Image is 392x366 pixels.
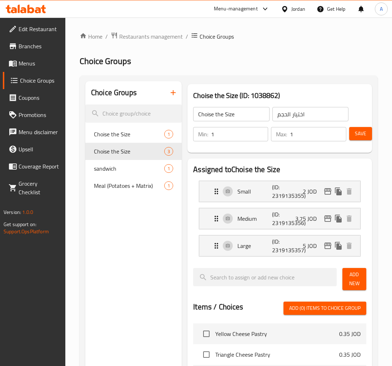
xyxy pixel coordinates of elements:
[4,220,36,229] span: Get support on:
[22,208,33,217] span: 1.0.0
[349,127,372,140] button: Save
[193,232,366,259] li: Expand
[339,330,361,338] p: 0.35 JOD
[19,111,60,119] span: Promotions
[94,147,164,156] span: Choise the Size
[165,165,173,172] span: 1
[193,205,366,232] li: Expand
[19,145,60,153] span: Upsell
[215,350,339,359] span: Triangle Cheese Pastry
[344,213,355,224] button: delete
[105,32,108,41] li: /
[272,237,295,254] p: (ID: 2319135357)
[303,187,322,196] p: 2 JOD
[283,302,366,315] button: Add (0) items to choice group
[289,304,361,313] span: Add (0) items to choice group
[322,213,333,224] button: edit
[94,181,164,190] span: Meal (Potatoes + Matrix)
[355,129,366,138] span: Save
[193,302,243,312] h2: Items / Choices
[198,130,208,138] p: Min:
[199,208,360,229] div: Expand
[295,214,322,223] p: 3.75 JOD
[272,210,295,227] p: (ID: 2319135356)
[3,123,65,141] a: Menu disclaimer
[19,93,60,102] span: Coupons
[339,350,361,359] p: 0.35 JOD
[322,186,333,197] button: edit
[200,32,234,41] span: Choice Groups
[342,268,366,290] button: Add New
[91,87,137,98] h2: Choice Groups
[19,59,60,68] span: Menus
[3,158,65,175] a: Coverage Report
[193,164,366,175] h2: Assigned to Choise the Size
[165,182,173,189] span: 1
[272,183,295,200] p: (ID: 2319135355)
[94,164,164,173] span: sandwich
[3,20,65,38] a: Edit Restaurant
[237,187,272,196] p: Small
[344,186,355,197] button: delete
[164,181,173,190] div: Choices
[3,72,65,89] a: Choice Groups
[19,25,60,33] span: Edit Restaurant
[3,106,65,123] a: Promotions
[111,32,183,41] a: Restaurants management
[119,32,183,41] span: Restaurants management
[80,53,131,69] span: Choice Groups
[20,76,60,85] span: Choice Groups
[193,178,366,205] li: Expand
[186,32,188,41] li: /
[276,130,287,138] p: Max:
[165,131,173,138] span: 1
[3,38,65,55] a: Branches
[322,240,333,251] button: edit
[3,89,65,106] a: Coupons
[85,143,182,160] div: Choise the Size3
[333,213,344,224] button: duplicate
[85,177,182,194] div: Meal (Potatoes + Matrix)1
[380,5,383,13] span: A
[80,32,378,41] nav: breadcrumb
[19,42,60,50] span: Branches
[3,141,65,158] a: Upsell
[344,240,355,251] button: delete
[291,5,305,13] div: Jordan
[199,347,214,362] span: Select choice
[4,208,21,217] span: Version:
[19,179,60,196] span: Grocery Checklist
[3,55,65,72] a: Menus
[85,126,182,143] div: Choise the Size1
[199,326,214,341] span: Select choice
[193,90,366,101] h3: Choise the Size (ID: 1038862)
[19,128,60,136] span: Menu disclaimer
[4,227,49,236] a: Support.OpsPlatform
[348,270,361,288] span: Add New
[193,268,336,286] input: search
[3,175,65,201] a: Grocery Checklist
[19,162,60,171] span: Coverage Report
[237,214,272,223] p: Medium
[333,186,344,197] button: duplicate
[214,5,258,13] div: Menu-management
[85,104,182,123] input: search
[80,32,102,41] a: Home
[165,148,173,155] span: 3
[94,130,164,138] span: Choise the Size
[85,160,182,177] div: sandwich1
[237,241,272,250] p: Large
[333,240,344,251] button: duplicate
[215,330,339,338] span: Yellow Cheese Pastry
[303,241,322,250] p: 5 JOD
[199,235,360,256] div: Expand
[199,181,360,202] div: Expand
